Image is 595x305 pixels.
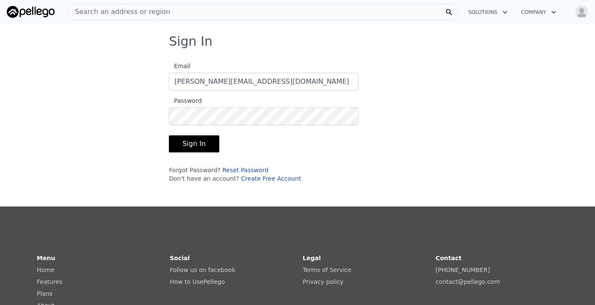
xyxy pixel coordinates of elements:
button: Sign In [169,135,219,152]
a: Home [37,267,54,273]
a: Terms of Service [303,267,351,273]
a: How to UsePellego [170,278,225,285]
h3: Sign In [169,34,426,49]
input: Password [169,107,358,125]
img: Pellego [7,6,55,18]
a: Plans [37,290,52,297]
button: Solutions [461,5,514,20]
img: avatar [575,5,588,19]
a: contact@pellego.com [435,278,500,285]
span: Email [169,63,190,69]
span: Password [169,97,201,104]
button: Company [514,5,563,20]
strong: Menu [37,255,55,261]
a: Privacy policy [303,278,343,285]
a: Features [37,278,62,285]
strong: Social [170,255,190,261]
a: Create Free Account [241,175,301,182]
a: [PHONE_NUMBER] [435,267,490,273]
strong: Legal [303,255,321,261]
a: Reset Password [222,167,268,173]
div: Forgot Password? Don't have an account? [169,166,358,183]
span: Search an address or region [68,7,170,17]
a: Follow us on facebook [170,267,235,273]
strong: Contact [435,255,461,261]
input: Email [169,73,358,91]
